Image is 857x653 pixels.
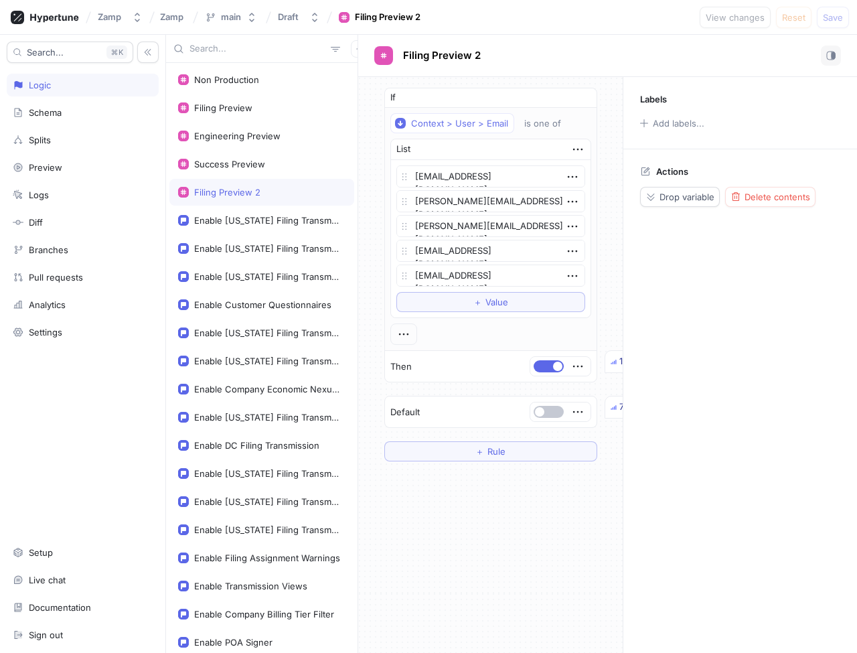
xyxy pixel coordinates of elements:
[396,265,585,287] textarea: [EMAIL_ADDRESS][DOMAIN_NAME]
[7,596,159,619] a: Documentation
[706,13,765,21] span: View changes
[7,42,133,63] button: Search...K
[194,609,334,620] div: Enable Company Billing Tier Filter
[194,131,281,141] div: Engineering Preview
[817,7,849,28] button: Save
[390,360,412,374] p: Then
[640,187,720,207] button: Drop variable
[194,215,340,226] div: Enable [US_STATE] Filing Transmission
[518,113,580,133] button: is one of
[29,244,68,255] div: Branches
[355,11,420,24] div: Filing Preview 2
[700,7,771,28] button: View changes
[194,524,340,535] div: Enable [US_STATE] Filing Transmission
[725,187,815,207] button: Delete contents
[396,215,585,237] textarea: [PERSON_NAME][EMAIL_ADDRESS][DOMAIN_NAME]
[396,292,585,312] button: ＋Value
[29,80,51,90] div: Logic
[384,441,597,461] button: ＋Rule
[473,298,482,306] span: ＋
[194,581,307,591] div: Enable Transmission Views
[619,401,635,414] div: 754
[194,187,260,198] div: Filing Preview 2
[278,11,299,23] div: Draft
[776,7,811,28] button: Reset
[194,553,340,563] div: Enable Filing Assignment Warnings
[745,193,810,201] span: Delete contents
[27,48,64,56] span: Search...
[390,406,420,419] p: Default
[194,496,340,507] div: Enable [US_STATE] Filing Transmission
[396,165,585,188] textarea: [EMAIL_ADDRESS][DOMAIN_NAME]
[29,162,62,173] div: Preview
[659,193,714,201] span: Drop variable
[29,299,66,310] div: Analytics
[194,412,340,423] div: Enable [US_STATE] Filing Transmission
[194,637,272,648] div: Enable POA Signer
[656,166,688,177] p: Actions
[189,42,325,56] input: Search...
[403,50,481,61] span: Filing Preview 2
[29,107,62,118] div: Schema
[390,91,396,104] p: If
[194,384,340,394] div: Enable Company Economic Nexus Report
[390,113,514,133] button: Context > User > Email
[194,159,265,169] div: Success Preview
[29,547,53,558] div: Setup
[98,11,121,23] div: Zamp
[475,447,484,455] span: ＋
[194,440,319,451] div: Enable DC Filing Transmission
[411,118,508,129] div: Context > User > Email
[396,190,585,212] textarea: [PERSON_NAME][EMAIL_ADDRESS][DOMAIN_NAME]
[160,12,183,21] span: Zamp
[487,447,505,455] span: Rule
[640,94,667,104] p: Labels
[194,271,340,282] div: Enable [US_STATE] Filing Transmission
[29,575,66,585] div: Live chat
[524,118,561,129] div: is one of
[29,190,49,200] div: Logs
[194,299,331,310] div: Enable Customer Questionnaires
[29,327,62,338] div: Settings
[194,243,340,254] div: Enable [US_STATE] Filing Transmission
[221,11,241,23] div: main
[272,6,325,28] button: Draft
[194,102,252,113] div: Filing Preview
[29,272,83,283] div: Pull requests
[194,356,340,366] div: Enable [US_STATE] Filing Transmission
[194,74,259,85] div: Non Production
[653,119,704,128] div: Add labels...
[485,298,508,306] span: Value
[106,46,127,59] div: K
[782,13,805,21] span: Reset
[619,355,633,368] div: 139
[194,328,340,338] div: Enable [US_STATE] Filing Transmission
[29,217,43,228] div: Diff
[823,13,843,21] span: Save
[29,135,51,145] div: Splits
[194,468,340,479] div: Enable [US_STATE] Filing Transmission
[92,6,148,28] button: Zamp
[396,143,410,156] div: List
[29,630,63,640] div: Sign out
[635,115,708,132] button: Add labels...
[29,602,91,613] div: Documentation
[200,6,262,28] button: main
[396,240,585,262] textarea: [EMAIL_ADDRESS][DOMAIN_NAME]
